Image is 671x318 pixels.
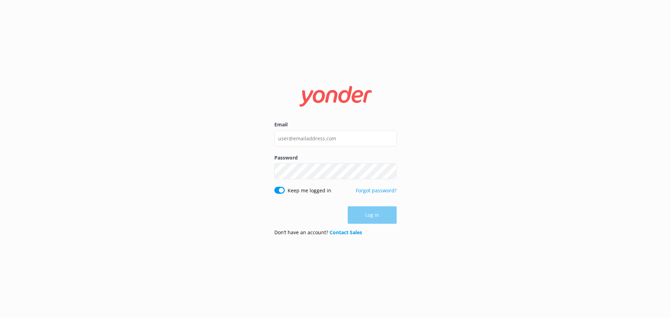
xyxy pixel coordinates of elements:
label: Keep me logged in [288,187,331,194]
p: Don’t have an account? [274,229,362,236]
label: Email [274,121,397,128]
a: Forgot password? [356,187,397,194]
input: user@emailaddress.com [274,131,397,146]
label: Password [274,154,397,162]
a: Contact Sales [330,229,362,236]
button: Show password [383,164,397,178]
